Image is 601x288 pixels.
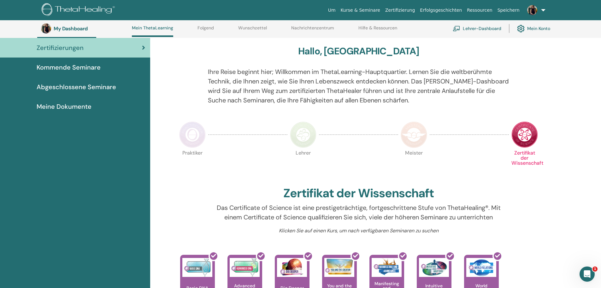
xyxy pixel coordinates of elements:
[290,150,316,177] p: Lehrer
[208,227,509,235] p: Klicken Sie auf einen Kurs, um nach verfügbaren Seminaren zu suchen
[298,46,419,57] h3: Hallo, [GEOGRAPHIC_DATA]
[290,121,316,148] img: Instructor
[338,4,383,16] a: Kurse & Seminare
[592,267,598,272] span: 1
[37,82,116,92] span: Abgeschlossene Seminare
[208,67,509,105] p: Ihre Reise beginnt hier; Willkommen im ThetaLearning-Hauptquartier. Lernen Sie die weltberühmte T...
[453,26,460,31] img: chalkboard-teacher.svg
[37,43,84,52] span: Zertifizierungen
[466,258,496,277] img: World Relations
[372,258,402,277] img: Manifesting and Abundance
[464,4,495,16] a: Ressourcen
[291,25,334,35] a: Nachrichtenzentrum
[41,23,51,34] img: default.jpg
[283,186,434,201] h2: Zertifikat der Wissenschaft
[358,25,397,35] a: Hilfe & Ressourcen
[277,258,307,277] img: Dig Deeper
[179,150,206,177] p: Praktiker
[182,258,212,277] img: Basic DNA
[383,4,417,16] a: Zertifizierung
[238,25,267,35] a: Wunschzettel
[401,121,427,148] img: Master
[326,4,338,16] a: Um
[517,23,525,34] img: cog.svg
[517,21,550,35] a: Mein Konto
[511,121,538,148] img: Certificate of Science
[37,102,91,111] span: Meine Dokumente
[419,258,449,277] img: Intuitive Anatomy
[580,267,595,282] iframe: Intercom live chat
[208,203,509,222] p: Das Certificate of Science ist eine prestigeträchtige, fortgeschrittene Stufe von ThetaHealing®. ...
[179,121,206,148] img: Practitioner
[230,258,260,277] img: Advanced DNA
[132,25,173,37] a: Mein ThetaLearning
[42,3,117,17] img: logo.png
[197,25,214,35] a: Folgend
[37,63,101,72] span: Kommende Seminare
[324,258,354,275] img: You and the Creator
[527,5,537,15] img: default.jpg
[495,4,522,16] a: Speichern
[453,21,501,35] a: Lehrer-Dashboard
[401,150,427,177] p: Meister
[54,26,117,32] h3: My Dashboard
[417,4,464,16] a: Erfolgsgeschichten
[511,150,538,177] p: Zertifikat der Wissenschaft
